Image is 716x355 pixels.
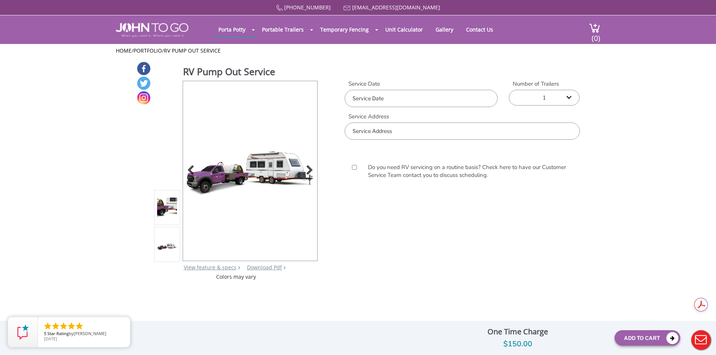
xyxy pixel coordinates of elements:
img: JOHN to go [116,23,188,37]
a: Contact Us [460,22,499,37]
span: (0) [591,27,600,43]
ul: / / [116,47,600,54]
span: [DATE] [44,336,57,341]
img: Mail [344,6,351,11]
div: One Time Charge [427,325,609,338]
input: Service Address [345,122,580,140]
li:  [67,322,76,331]
img: Product [157,198,177,218]
a: Download Pdf [247,264,282,271]
span: by [44,331,124,337]
a: Portfolio [133,47,162,54]
img: chevron.png [283,266,286,269]
a: View feature & specs [184,264,236,271]
div: $150.00 [427,338,609,350]
a: [EMAIL_ADDRESS][DOMAIN_NAME] [352,4,440,11]
a: Facebook [137,62,150,75]
a: Portable Trailers [256,22,309,37]
a: Temporary Fencing [315,22,374,37]
a: Unit Calculator [380,22,428,37]
li:  [59,322,68,331]
span: [PERSON_NAME] [74,331,106,336]
img: Product [183,145,317,196]
img: right arrow icon [238,266,240,269]
span: Star Rating [47,331,69,336]
img: cart a [589,23,600,33]
button: Live Chat [686,325,716,355]
li:  [43,322,52,331]
img: Review Rating [15,325,30,340]
a: Instagram [137,91,150,104]
li:  [75,322,84,331]
label: Service Address [345,113,580,121]
a: Porta Potty [213,22,251,37]
h1: RV Pump Out Service [183,65,318,80]
span: 5 [44,331,46,336]
button: Add To Cart [615,330,680,346]
img: Product [157,243,177,250]
div: Colors may vary [154,273,318,281]
label: Do you need RV servicing on a routine basis? Check here to have our Customer Service Team contact... [364,163,574,180]
a: Home [116,47,132,54]
li:  [51,322,60,331]
label: Number of Trailers [509,80,580,88]
a: [PHONE_NUMBER] [284,4,331,11]
a: Twitter [137,77,150,90]
a: Gallery [430,22,459,37]
label: Service Date [345,80,498,88]
input: Service Date [345,90,498,107]
img: Call [276,5,283,11]
a: RV Pump Out Service [164,47,221,54]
